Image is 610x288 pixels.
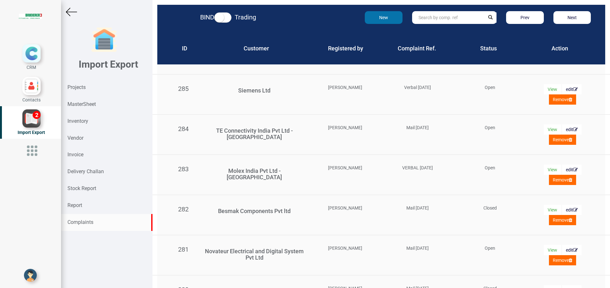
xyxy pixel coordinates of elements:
[18,130,45,135] span: Import Export
[205,168,304,181] h4: Molex India Pvt Ltd - [GEOGRAPHIC_DATA]
[172,45,198,52] h4: ID
[309,84,381,91] div: [PERSON_NAME]
[544,124,561,135] button: View
[67,118,88,124] strong: Inventory
[381,245,454,251] div: Mail [DATE]
[549,175,576,185] button: Remove
[67,135,83,141] strong: Vendor
[205,248,304,261] h4: Novateur Electrical and Digital System Pvt Ltd
[309,245,381,251] div: [PERSON_NAME]
[67,219,93,225] strong: Complaints
[553,11,591,24] button: Next
[386,45,448,52] h4: Complaint Ref.
[67,185,96,191] strong: Stock Report
[458,45,519,52] h4: Status
[178,246,189,253] span: 281
[67,84,86,90] strong: Projects
[178,205,189,213] span: 282
[67,168,104,174] strong: Delivery Challan
[235,13,256,21] strong: Trading
[67,101,96,107] strong: MasterSheet
[562,165,582,175] button: edit
[549,255,576,265] button: Remove
[562,245,582,255] button: edit
[67,151,83,158] strong: Invoice
[381,124,454,131] div: Mail [DATE]
[544,245,561,255] button: View
[549,94,576,105] button: Remove
[315,45,376,52] h4: Registered by
[544,165,561,175] button: View
[544,84,561,94] button: View
[67,202,82,208] strong: Report
[79,59,138,70] b: Import Export
[562,84,582,94] button: edit
[549,135,576,145] button: Remove
[205,87,304,94] h4: Siemens Ltd
[365,11,402,24] button: New
[454,124,526,131] div: Open
[529,45,590,52] h4: Action
[562,205,582,215] button: edit
[412,11,485,24] input: Search by comp. ref
[205,128,304,140] h4: TE Connectivity India Pvt Ltd - [GEOGRAPHIC_DATA]
[506,11,544,24] button: Prev
[381,84,454,91] div: Verbal [DATE]
[309,165,381,171] div: [PERSON_NAME]
[91,27,117,53] img: garage-closed.png
[381,165,454,171] div: VERBAL [DATE]
[309,205,381,211] div: [PERSON_NAME]
[549,215,576,225] button: Remove
[454,84,526,91] div: Open
[562,124,582,135] button: edit
[178,125,189,133] span: 284
[309,124,381,131] div: [PERSON_NAME]
[200,13,214,21] strong: BIND
[381,205,454,211] div: Mail [DATE]
[178,85,189,92] span: 285
[454,165,526,171] div: Open
[33,111,41,119] div: 2
[454,245,526,251] div: Open
[178,165,189,173] span: 283
[454,205,526,211] div: Closed
[544,205,561,215] button: View
[207,45,305,52] h4: Customer
[205,208,304,214] h4: Besmak Components Pvt ltd
[27,65,36,70] span: CRM
[22,97,41,102] span: Contacts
